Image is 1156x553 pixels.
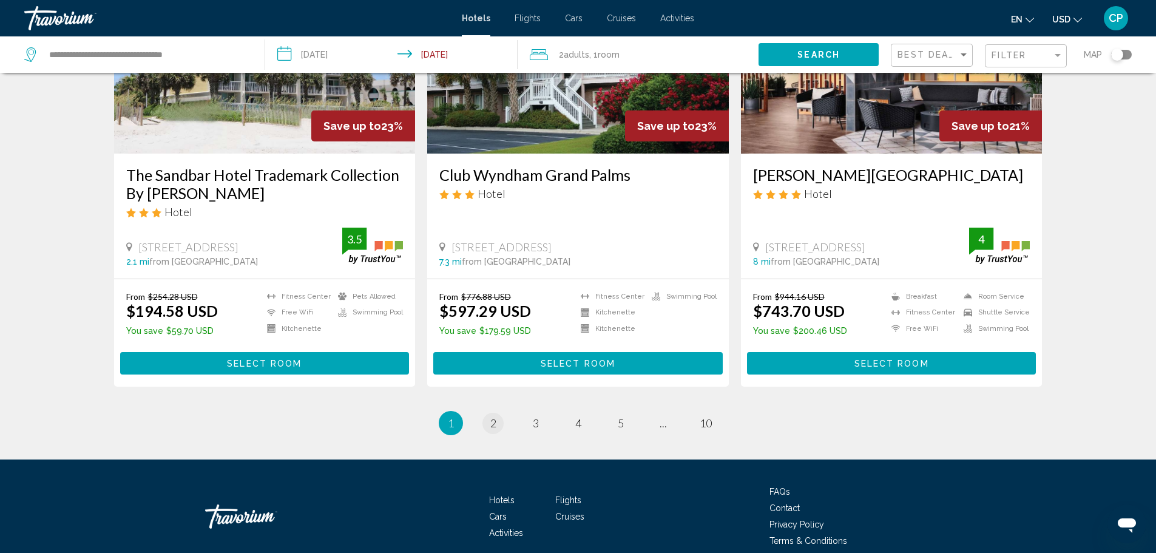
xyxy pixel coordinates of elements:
[439,187,717,200] div: 3 star Hotel
[771,257,879,266] span: from [GEOGRAPHIC_DATA]
[646,291,717,302] li: Swimming Pool
[1102,49,1132,60] button: Toggle map
[618,416,624,430] span: 5
[126,326,218,336] p: $59.70 USD
[700,416,712,430] span: 10
[1011,15,1022,24] span: en
[897,50,969,61] mat-select: Sort by
[753,187,1030,200] div: 4 star Hotel
[575,291,646,302] li: Fitness Center
[555,495,581,505] a: Flights
[854,359,929,368] span: Select Room
[589,46,620,63] span: , 1
[439,291,458,302] span: From
[138,240,238,254] span: [STREET_ADDRESS]
[439,257,462,266] span: 7.3 mi
[747,355,1036,368] a: Select Room
[1052,15,1070,24] span: USD
[461,291,511,302] del: $776.88 USD
[897,50,961,59] span: Best Deals
[555,512,584,521] span: Cruises
[575,416,581,430] span: 4
[332,291,403,302] li: Pets Allowed
[261,324,332,334] li: Kitchenette
[323,120,381,132] span: Save up to
[126,205,404,219] div: 3 star Hotel
[439,302,531,320] ins: $597.29 USD
[775,291,825,302] del: $944.16 USD
[451,240,552,254] span: [STREET_ADDRESS]
[769,487,790,497] a: FAQs
[126,291,145,302] span: From
[439,326,476,336] span: You save
[992,50,1026,60] span: Filter
[120,355,410,368] a: Select Room
[753,166,1030,184] a: [PERSON_NAME][GEOGRAPHIC_DATA]
[533,416,539,430] span: 3
[958,324,1030,334] li: Swimming Pool
[660,13,694,23] a: Activities
[637,120,695,132] span: Save up to
[205,498,326,535] a: Travorium
[439,166,717,184] h3: Club Wyndham Grand Palms
[462,13,490,23] a: Hotels
[518,36,759,73] button: Travelers: 2 adults, 0 children
[797,50,840,60] span: Search
[164,205,192,219] span: Hotel
[1107,504,1146,543] iframe: Button to launch messaging window
[490,416,496,430] span: 2
[342,232,367,246] div: 3.5
[1109,12,1123,24] span: CP
[433,352,723,375] button: Select Room
[958,291,1030,302] li: Room Service
[1100,5,1132,31] button: User Menu
[607,13,636,23] span: Cruises
[753,326,847,336] p: $200.46 USD
[448,416,454,430] span: 1
[489,512,507,521] a: Cars
[489,495,515,505] a: Hotels
[969,228,1030,263] img: trustyou-badge.svg
[753,326,790,336] span: You save
[126,326,163,336] span: You save
[660,416,667,430] span: ...
[261,291,332,302] li: Fitness Center
[148,291,198,302] del: $254.28 USD
[126,302,218,320] ins: $194.58 USD
[625,110,729,141] div: 23%
[753,291,772,302] span: From
[575,307,646,317] li: Kitchenette
[1011,10,1034,28] button: Change language
[332,307,403,317] li: Swimming Pool
[598,50,620,59] span: Room
[564,50,589,59] span: Adults
[24,6,450,30] a: Travorium
[120,352,410,375] button: Select Room
[575,324,646,334] li: Kitchenette
[126,257,149,266] span: 2.1 mi
[565,13,583,23] span: Cars
[541,359,615,368] span: Select Room
[952,120,1009,132] span: Save up to
[126,166,404,202] a: The Sandbar Hotel Trademark Collection By [PERSON_NAME]
[769,520,824,529] a: Privacy Policy
[489,528,523,538] span: Activities
[753,302,845,320] ins: $743.70 USD
[958,307,1030,317] li: Shuttle Service
[969,232,993,246] div: 4
[769,536,847,546] a: Terms & Conditions
[227,359,302,368] span: Select Room
[769,503,800,513] a: Contact
[1052,10,1082,28] button: Change currency
[804,187,832,200] span: Hotel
